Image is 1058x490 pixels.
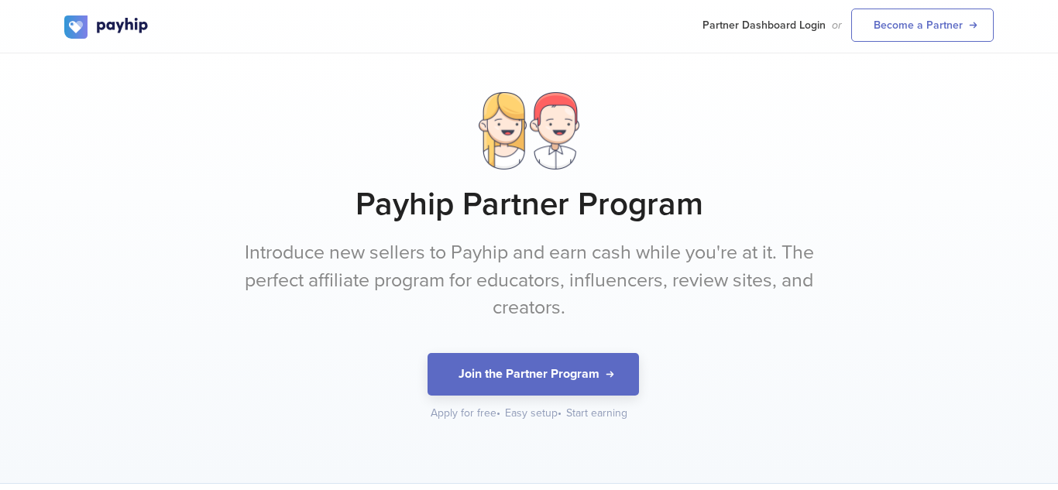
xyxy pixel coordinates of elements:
[530,92,579,170] img: dude.png
[851,9,994,42] a: Become a Partner
[496,406,500,420] span: •
[428,353,639,396] button: Join the Partner Program
[566,406,627,421] div: Start earning
[431,406,502,421] div: Apply for free
[64,15,149,39] img: logo.svg
[239,239,819,322] p: Introduce new sellers to Payhip and earn cash while you're at it. The perfect affiliate program f...
[558,406,562,420] span: •
[505,406,563,421] div: Easy setup
[479,92,527,170] img: lady.png
[64,185,994,224] h1: Payhip Partner Program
